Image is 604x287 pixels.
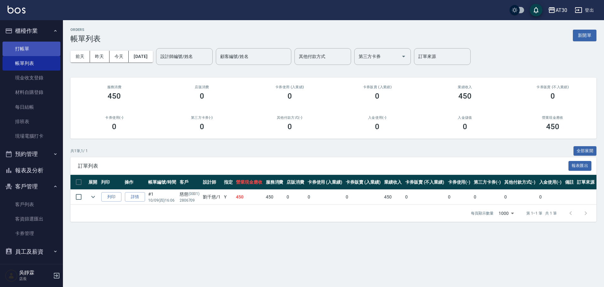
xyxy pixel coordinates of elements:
h2: 業績收入 [429,85,501,89]
button: save [530,4,542,16]
td: 0 [538,190,564,204]
h3: 450 [458,92,472,100]
button: 櫃檯作業 [3,23,60,39]
th: 業績收入 [383,175,404,190]
h3: 0 [375,92,379,100]
td: 0 [446,190,473,204]
td: 0 [472,190,503,204]
div: 慈慈 [180,191,200,198]
td: Y [222,190,234,204]
a: 客戶列表 [3,197,60,212]
button: AT30 [545,4,570,17]
button: Open [399,51,409,61]
a: 卡券管理 [3,226,60,241]
h3: 0 [288,92,292,100]
button: 今天 [109,51,129,62]
button: 列印 [101,192,121,202]
th: 客戶 [178,175,201,190]
h3: 帳單列表 [70,34,101,43]
h3: 0 [288,122,292,131]
a: 新開單 [573,32,596,38]
button: 昨天 [90,51,109,62]
button: 商品管理 [3,260,60,276]
th: 第三方卡券(-) [472,175,503,190]
a: 現場電腦打卡 [3,129,60,143]
p: 第 1–1 筆 共 1 筆 [526,210,557,216]
th: 卡券販賣 (入業績) [344,175,383,190]
th: 入金使用(-) [538,175,564,190]
h2: 營業現金應收 [516,116,589,120]
th: 卡券販賣 (不入業績) [404,175,446,190]
p: 10/09 (四) 16:06 [148,198,176,203]
div: 1000 [496,205,516,222]
h2: 卡券販賣 (入業績) [341,85,414,89]
div: AT30 [556,6,567,14]
p: (0001) [188,191,200,198]
a: 現金收支登錄 [3,71,60,85]
button: 前天 [70,51,90,62]
th: 帳單編號/時間 [147,175,178,190]
th: 操作 [123,175,147,190]
th: 設計師 [201,175,222,190]
td: 450 [383,190,404,204]
th: 訂單來源 [575,175,596,190]
th: 備註 [563,175,575,190]
button: [DATE] [129,51,153,62]
h3: 0 [551,92,555,100]
h2: 店販消費 [166,85,238,89]
p: 每頁顯示數量 [471,210,494,216]
td: 0 [344,190,383,204]
th: 卡券使用 (入業績) [306,175,344,190]
h2: 其他付款方式(-) [253,116,326,120]
th: 卡券使用(-) [446,175,473,190]
button: 預約管理 [3,146,60,162]
td: 450 [264,190,285,204]
button: 報表匯出 [568,161,592,171]
a: 材料自購登錄 [3,85,60,100]
h3: 服務消費 [78,85,151,89]
h5: 吳靜霖 [19,270,51,276]
th: 店販消費 [285,175,306,190]
h2: ORDERS [70,28,101,32]
button: 客戶管理 [3,178,60,195]
a: 每日結帳 [3,100,60,114]
h2: 入金儲值 [429,116,501,120]
button: 報表及分析 [3,162,60,179]
th: 展開 [87,175,99,190]
h2: 入金使用(-) [341,116,414,120]
h3: 0 [112,122,116,131]
h3: 450 [108,92,121,100]
a: 打帳單 [3,42,60,56]
th: 服務消費 [264,175,285,190]
a: 帳單列表 [3,56,60,71]
img: Person [5,269,18,282]
h3: 0 [375,122,379,131]
p: 店長 [19,276,51,282]
td: 0 [503,190,538,204]
th: 其他付款方式(-) [503,175,538,190]
td: 劉千慈 /1 [201,190,222,204]
th: 列印 [99,175,123,190]
h3: 0 [200,92,204,100]
h2: 卡券使用(-) [78,116,151,120]
td: 0 [306,190,344,204]
h2: 第三方卡券(-) [166,116,238,120]
h2: 卡券使用 (入業績) [253,85,326,89]
button: 登出 [572,4,596,16]
td: 450 [234,190,264,204]
h3: 0 [200,122,204,131]
a: 排班表 [3,114,60,129]
span: 訂單列表 [78,163,568,169]
h3: 0 [463,122,467,131]
h2: 卡券販賣 (不入業績) [516,85,589,89]
p: 共 1 筆, 1 / 1 [70,148,88,154]
th: 指定 [222,175,234,190]
h3: 450 [546,122,559,131]
a: 詳情 [125,192,145,202]
p: 2806709 [180,198,200,203]
a: 報表匯出 [568,163,592,169]
td: #1 [147,190,178,204]
td: 0 [285,190,306,204]
button: 員工及薪資 [3,244,60,260]
button: 新開單 [573,30,596,41]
